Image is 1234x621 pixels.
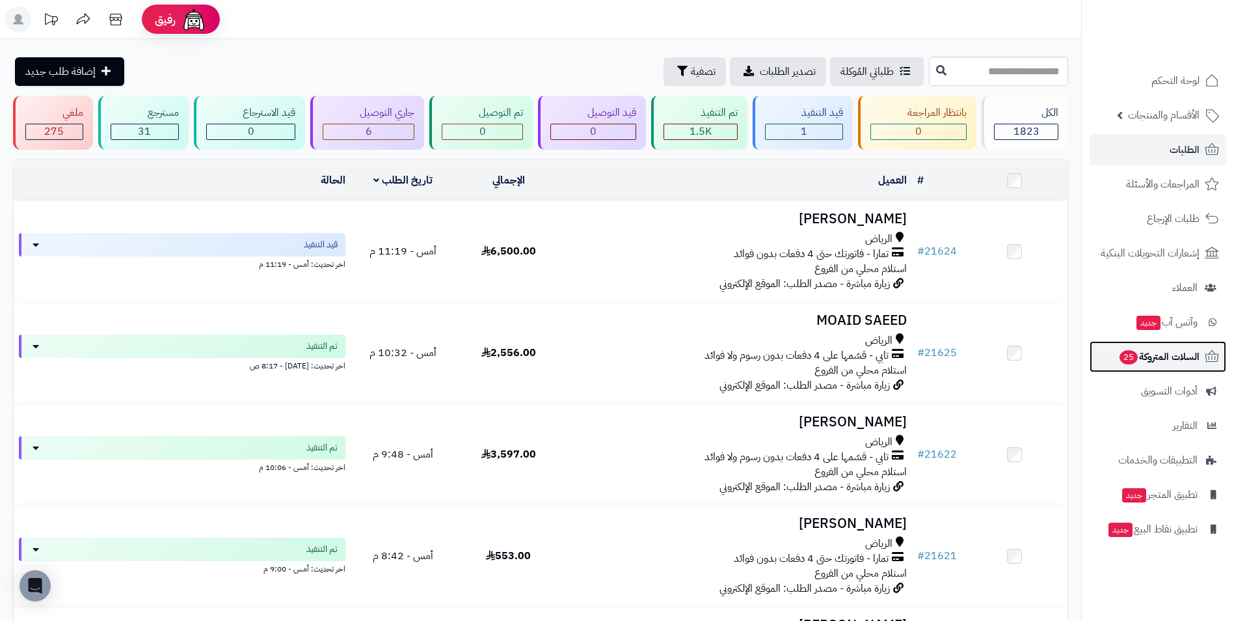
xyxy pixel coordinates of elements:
[765,105,844,120] div: قيد التنفيذ
[26,124,83,139] div: 275
[1173,417,1198,435] span: التقارير
[855,96,979,150] a: بانتظار المراجعة 0
[814,566,907,581] span: استلام محلي من الفروع
[1090,272,1226,303] a: العملاء
[308,96,427,150] a: جاري التوصيل 6
[719,276,890,292] span: زيارة مباشرة - مصدر الطلب: الموقع الإلكتروني
[481,243,536,259] span: 6,500.00
[492,172,525,188] a: الإجمالي
[567,212,907,227] h3: [PERSON_NAME]
[138,124,151,139] span: 31
[814,261,907,277] span: استلام محلي من الفروع
[567,415,907,430] h3: [PERSON_NAME]
[1090,376,1226,407] a: أدوات التسويق
[44,124,64,139] span: 275
[442,105,523,120] div: تم التوصيل
[750,96,856,150] a: قيد التنفيذ 1
[306,441,338,454] span: تم التنفيذ
[917,243,924,259] span: #
[373,548,433,564] span: أمس - 8:42 م
[1090,307,1226,338] a: وآتس آبجديد
[870,105,967,120] div: بانتظار المراجعة
[865,536,892,551] span: الرياض
[550,105,636,120] div: قيد التوصيل
[917,447,957,462] a: #21622
[366,124,372,139] span: 6
[486,548,531,564] span: 553.00
[979,96,1071,150] a: الكل1823
[304,238,338,251] span: قيد التنفيذ
[96,96,191,150] a: مسترجع 31
[34,7,67,36] a: تحديثات المنصة
[878,172,907,188] a: العميل
[719,581,890,596] span: زيارة مباشرة - مصدر الطلب: الموقع الإلكتروني
[323,124,414,139] div: 6
[830,57,924,86] a: طلباتي المُوكلة
[1126,175,1200,193] span: المراجعات والأسئلة
[373,447,433,462] span: أمس - 9:48 م
[427,96,535,150] a: تم التوصيل 0
[917,172,924,188] a: #
[719,378,890,393] span: زيارة مباشرة - مصدر الطلب: الموقع الإلكتروني
[871,124,966,139] div: 0
[191,96,308,150] a: قيد الاسترجاع 0
[801,124,807,139] span: 1
[207,124,295,139] div: 0
[1090,410,1226,441] a: التقارير
[479,124,486,139] span: 0
[730,57,826,86] a: تصدير الطلبات
[19,358,345,372] div: اخر تحديث: [DATE] - 8:17 ص
[840,64,894,79] span: طلباتي المُوكلة
[323,105,414,120] div: جاري التوصيل
[917,548,924,564] span: #
[306,543,338,556] span: تم التنفيذ
[1151,72,1200,90] span: لوحة التحكم
[590,124,597,139] span: 0
[111,124,178,139] div: 31
[664,57,726,86] button: تصفية
[19,561,345,575] div: اخر تحديث: أمس - 9:00 م
[649,96,750,150] a: تم التنفيذ 1.5K
[760,64,816,79] span: تصدير الطلبات
[917,345,924,361] span: #
[994,105,1058,120] div: الكل
[25,105,83,120] div: ملغي
[664,124,737,139] div: 1510
[369,243,436,259] span: أمس - 11:19 م
[1136,316,1160,330] span: جديد
[865,435,892,450] span: الرياض
[865,232,892,247] span: الرياض
[915,124,922,139] span: 0
[321,172,345,188] a: الحالة
[814,464,907,480] span: استلام محلي من الفروع
[481,447,536,462] span: 3,597.00
[1108,523,1133,537] span: جديد
[567,313,907,328] h3: MOAID SAEED
[15,57,124,86] a: إضافة طلب جديد
[1013,124,1040,139] span: 1823
[917,447,924,462] span: #
[1121,486,1198,504] span: تطبيق المتجر
[734,247,889,262] span: تمارا - فاتورتك حتى 4 دفعات بدون فوائد
[373,172,433,188] a: تاريخ الطلب
[766,124,843,139] div: 1
[1120,350,1138,365] span: 25
[1135,313,1198,331] span: وآتس آب
[690,124,712,139] span: 1.5K
[1090,514,1226,545] a: تطبيق نقاط البيعجديد
[1172,279,1198,297] span: العملاء
[535,96,649,150] a: قيد التوصيل 0
[206,105,296,120] div: قيد الاسترجاع
[1090,134,1226,165] a: الطلبات
[1090,445,1226,476] a: التطبيقات والخدمات
[25,64,96,79] span: إضافة طلب جديد
[1122,488,1146,503] span: جديد
[1170,141,1200,159] span: الطلبات
[20,570,51,601] div: Open Intercom Messenger
[19,460,345,473] div: اخر تحديث: أمس - 10:06 م
[481,345,536,361] span: 2,556.00
[704,348,889,363] span: تابي - قسّمها على 4 دفعات بدون رسوم ولا فوائد
[1107,520,1198,538] span: تطبيق نقاط البيع
[1147,210,1200,228] span: طلبات الإرجاع
[704,450,889,465] span: تابي - قسّمها على 4 دفعات بدون رسوم ولا فوائد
